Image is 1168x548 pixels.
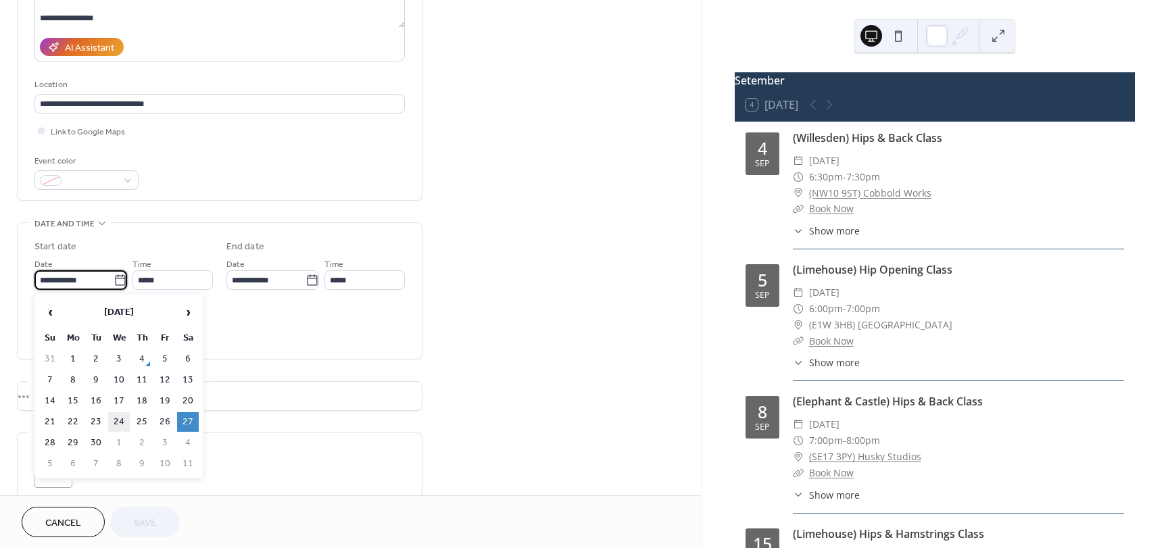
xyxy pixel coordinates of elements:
[62,370,84,390] td: 8
[793,301,804,317] div: ​
[39,454,61,474] td: 5
[793,185,804,201] div: ​
[809,488,860,502] span: Show more
[177,454,199,474] td: 11
[793,284,804,301] div: ​
[324,257,343,272] span: Time
[809,169,843,185] span: 6:30pm
[793,355,804,370] div: ​
[793,526,984,541] a: (Limehouse) Hips & Hamstrings Class
[178,299,198,326] span: ›
[62,349,84,369] td: 1
[34,217,95,231] span: Date and time
[51,125,125,139] span: Link to Google Maps
[809,153,839,169] span: [DATE]
[108,433,130,453] td: 1
[154,370,176,390] td: 12
[755,291,770,300] div: Sep
[62,433,84,453] td: 29
[85,433,107,453] td: 30
[65,41,114,55] div: AI Assistant
[62,391,84,411] td: 15
[154,433,176,453] td: 3
[809,224,860,238] span: Show more
[85,349,107,369] td: 2
[177,349,199,369] td: 6
[108,370,130,390] td: 10
[809,355,860,370] span: Show more
[843,432,846,449] span: -
[154,328,176,348] th: Fr
[809,301,843,317] span: 6:00pm
[34,257,53,272] span: Date
[793,201,804,217] div: ​
[108,349,130,369] td: 3
[846,169,880,185] span: 7:30pm
[131,454,153,474] td: 9
[758,272,767,289] div: 5
[39,370,61,390] td: 7
[793,488,804,502] div: ​
[735,72,1135,89] div: Setember
[809,202,854,215] a: Book Now
[39,412,61,432] td: 21
[177,391,199,411] td: 20
[132,257,151,272] span: Time
[39,391,61,411] td: 14
[154,412,176,432] td: 26
[809,317,952,333] span: (E1W 3HB) [GEOGRAPHIC_DATA]
[843,301,846,317] span: -
[809,466,854,479] a: Book Now
[809,416,839,432] span: [DATE]
[62,328,84,348] th: Mo
[34,240,76,254] div: Start date
[108,412,130,432] td: 24
[108,454,130,474] td: 8
[793,224,860,238] button: ​Show more
[177,433,199,453] td: 4
[793,449,804,465] div: ​
[40,299,60,326] span: ‹
[85,412,107,432] td: 23
[843,169,846,185] span: -
[793,317,804,333] div: ​
[793,224,804,238] div: ​
[85,391,107,411] td: 16
[809,185,931,201] a: (NW10 9ST) Cobbold Works
[793,416,804,432] div: ​
[131,370,153,390] td: 11
[809,284,839,301] span: [DATE]
[793,465,804,481] div: ​
[846,432,880,449] span: 8:00pm
[85,454,107,474] td: 7
[793,169,804,185] div: ​
[758,140,767,157] div: 4
[131,433,153,453] td: 2
[809,432,843,449] span: 7:00pm
[809,334,854,347] a: Book Now
[177,370,199,390] td: 13
[108,328,130,348] th: We
[226,257,245,272] span: Date
[39,433,61,453] td: 28
[793,432,804,449] div: ​
[85,370,107,390] td: 9
[177,412,199,432] td: 27
[154,454,176,474] td: 10
[154,349,176,369] td: 5
[39,328,61,348] th: Su
[793,262,952,277] a: (Limehouse) Hip Opening Class
[755,159,770,168] div: Sep
[62,298,176,327] th: [DATE]
[34,154,136,168] div: Event color
[226,240,264,254] div: End date
[62,454,84,474] td: 6
[793,488,860,502] button: ​Show more
[131,412,153,432] td: 25
[131,391,153,411] td: 18
[755,423,770,432] div: Sep
[34,78,402,92] div: Location
[809,449,921,465] a: (SE17 3PY) Husky Studios
[85,328,107,348] th: Tu
[177,328,199,348] th: Sa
